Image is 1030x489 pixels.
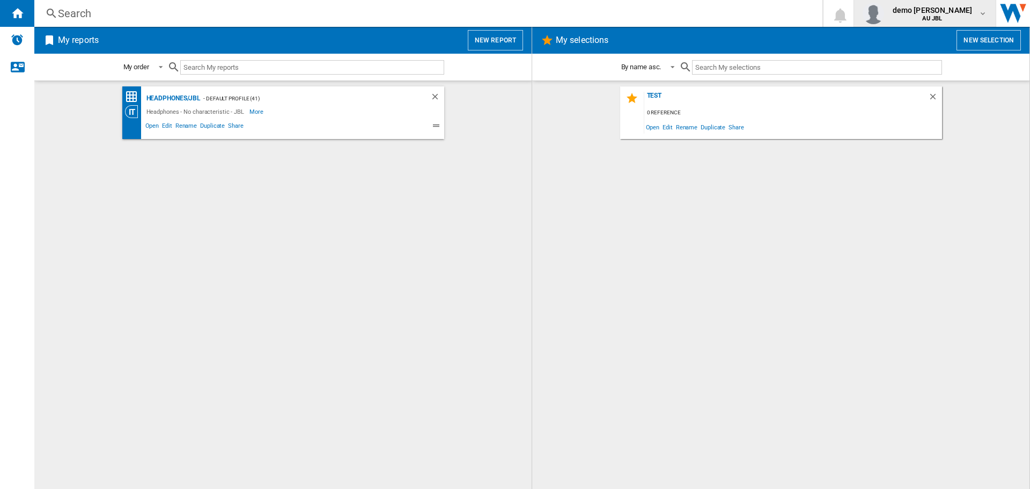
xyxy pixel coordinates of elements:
button: New report [468,30,523,50]
div: 0 reference [644,106,942,120]
div: Headphones/JBL [144,92,201,105]
span: Edit [661,120,674,134]
span: Open [644,120,661,134]
div: Delete [430,92,444,105]
h2: My selections [554,30,610,50]
span: Duplicate [699,120,727,134]
div: Price Matrix [125,90,144,104]
span: Share [727,120,746,134]
input: Search My reports [180,60,444,75]
input: Search My selections [692,60,941,75]
img: profile.jpg [863,3,884,24]
span: Rename [674,120,699,134]
span: Duplicate [198,121,226,134]
div: Test [644,92,928,106]
div: - Default profile (41) [201,92,408,105]
div: By name asc. [621,63,661,71]
div: My order [123,63,149,71]
span: Rename [174,121,198,134]
img: alerts-logo.svg [11,33,24,46]
span: Share [226,121,245,134]
div: Delete [928,92,942,106]
div: Search [58,6,794,21]
b: AU JBL [922,15,942,22]
div: Category View [125,105,144,118]
button: New selection [957,30,1021,50]
span: Open [144,121,161,134]
span: More [249,105,265,118]
h2: My reports [56,30,101,50]
span: Edit [160,121,174,134]
div: Headphones - No characteristic - JBL [144,105,249,118]
span: demo [PERSON_NAME] [893,5,973,16]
